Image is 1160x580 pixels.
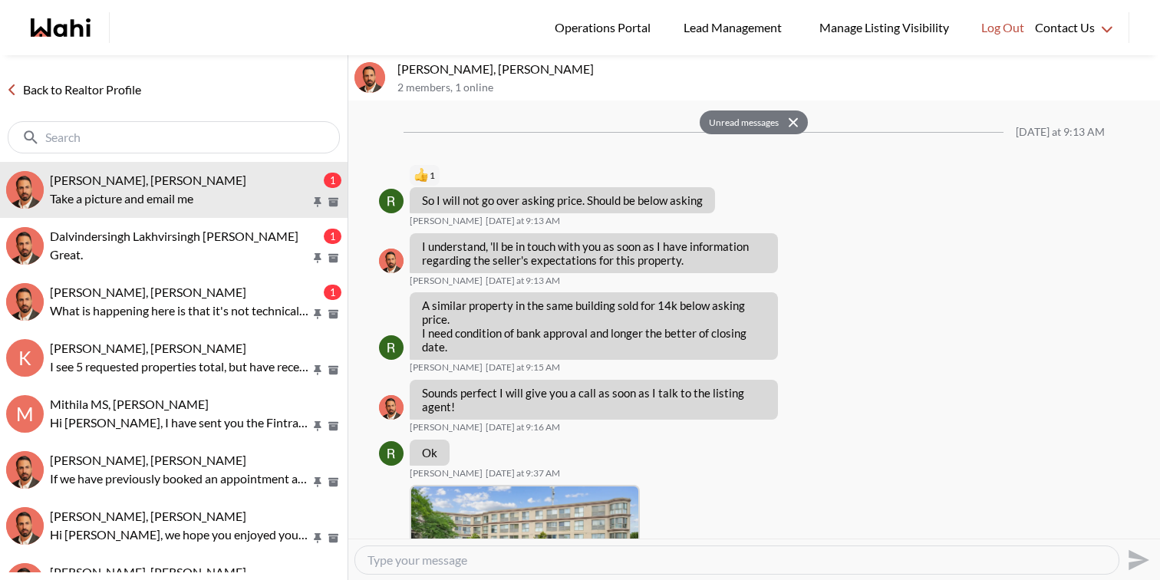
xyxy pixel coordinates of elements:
div: k [6,339,44,377]
p: So I will not go over asking price. Should be below asking [422,193,703,207]
button: Pin [311,420,325,433]
div: 1 [324,173,341,188]
div: Behnam Fazili [379,395,404,420]
img: R [379,335,404,360]
span: [PERSON_NAME] [410,275,483,287]
textarea: Type your message [367,552,1106,568]
p: Hi [PERSON_NAME], we hope you enjoyed your showings! Did the properties meet your criteria? What ... [50,526,311,544]
img: R [354,62,385,93]
div: Rita Kukendran, Behnam [6,171,44,209]
span: [PERSON_NAME] [410,467,483,479]
p: If we have previously booked an appointment and shown the property, they will update us on when a... [50,470,311,488]
p: I see 5 requested properties total, but have received 4. I have 596 Constellation, 6600 Lisgar Dr... [50,358,311,376]
span: 1 [430,170,435,182]
input: Search [45,130,305,145]
button: Pin [311,476,325,489]
button: Pin [311,252,325,265]
div: khalid Alvi, Behnam [6,507,44,545]
p: Great. [50,246,311,264]
p: Sounds perfect I will give you a call as soon as I talk to the listing agent! [422,386,766,414]
div: Rita Kukendran [379,441,404,466]
p: What is happening here is that it's not technically a power of sale but TD bank is acting as a po... [50,302,311,320]
span: [PERSON_NAME], [PERSON_NAME] [50,173,246,187]
p: Hi [PERSON_NAME], I have sent you the Fintracker as discussed. Once you complete, I will send ove... [50,414,311,432]
button: Pin [311,364,325,377]
img: k [6,507,44,545]
div: Dalvindersingh Lakhvirsingh Jaswal, Behnam [6,227,44,265]
button: Archive [325,476,341,489]
img: C [6,283,44,321]
span: [PERSON_NAME] [410,361,483,374]
span: Dalvindersingh Lakhvirsingh [PERSON_NAME] [50,229,298,243]
button: Reactions: like [414,170,435,182]
span: [PERSON_NAME], [PERSON_NAME] [50,509,246,523]
p: [PERSON_NAME], [PERSON_NAME] [397,61,1154,77]
img: R [379,441,404,466]
span: [PERSON_NAME] [410,421,483,433]
button: Archive [325,308,341,321]
img: J [6,451,44,489]
time: 2025-09-04T13:13:07.124Z [486,215,560,227]
button: Pin [311,196,325,209]
p: I understand, 'll be in touch with you as soon as I have information regarding the seller's expec... [422,239,766,267]
span: [PERSON_NAME], [PERSON_NAME] [50,565,246,579]
div: Caroline Rouben, Behnam [6,283,44,321]
div: M [6,395,44,433]
button: Send [1119,542,1154,577]
button: Archive [325,252,341,265]
div: 1 [324,229,341,244]
button: Archive [325,420,341,433]
time: 2025-09-04T13:37:52.879Z [486,467,560,479]
span: [PERSON_NAME], [PERSON_NAME] [50,341,246,355]
div: Josh Hortaleza, Behnam [6,451,44,489]
button: Unread messages [700,110,783,135]
time: 2025-09-04T13:15:28.098Z [486,361,560,374]
div: Reaction list [410,163,721,188]
a: Wahi homepage [31,18,91,37]
div: 1 [324,285,341,300]
div: Rita Kukendran, Behnam [354,62,385,93]
p: 2 members , 1 online [397,81,1154,94]
button: Archive [325,364,341,377]
p: A similar property in the same building sold for 14k below asking price. I need condition of bank... [422,298,766,354]
span: [PERSON_NAME] [410,215,483,227]
div: Behnam Fazili [379,249,404,273]
p: Take a picture and email me [50,189,311,208]
time: 2025-09-04T13:13:10.513Z [486,275,560,287]
button: Archive [325,532,341,545]
span: Lead Management [684,18,787,38]
button: Pin [311,308,325,321]
img: B [379,249,404,273]
div: Rita Kukendran [379,335,404,360]
div: [DATE] at 9:13 AM [1016,126,1105,139]
span: [PERSON_NAME], [PERSON_NAME] [50,285,246,299]
div: Rita Kukendran [379,189,404,213]
img: B [379,395,404,420]
span: Log Out [981,18,1024,38]
span: Mithila MS, [PERSON_NAME] [50,397,209,411]
span: Manage Listing Visibility [815,18,954,38]
span: [PERSON_NAME], [PERSON_NAME] [50,453,246,467]
p: Ok [422,446,437,460]
button: Archive [325,196,341,209]
img: R [379,189,404,213]
time: 2025-09-04T13:16:57.687Z [486,421,560,433]
img: D [6,227,44,265]
img: R [6,171,44,209]
button: Pin [311,532,325,545]
span: Operations Portal [555,18,656,38]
